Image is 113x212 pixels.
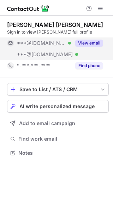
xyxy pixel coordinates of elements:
[7,4,49,13] img: ContactOut v5.3.10
[75,40,103,47] button: Reveal Button
[7,117,109,130] button: Add to email campaign
[7,148,109,158] button: Notes
[19,87,96,92] div: Save to List / ATS / CRM
[18,150,106,156] span: Notes
[17,51,73,58] span: ***@[DOMAIN_NAME]
[7,100,109,113] button: AI write personalized message
[7,21,103,28] div: [PERSON_NAME] [PERSON_NAME]
[19,104,95,109] span: AI write personalized message
[18,136,106,142] span: Find work email
[17,40,66,46] span: ***@[DOMAIN_NAME]
[7,29,109,35] div: Sign in to view [PERSON_NAME] full profile
[7,83,109,96] button: save-profile-one-click
[75,62,103,69] button: Reveal Button
[19,120,75,126] span: Add to email campaign
[7,134,109,144] button: Find work email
